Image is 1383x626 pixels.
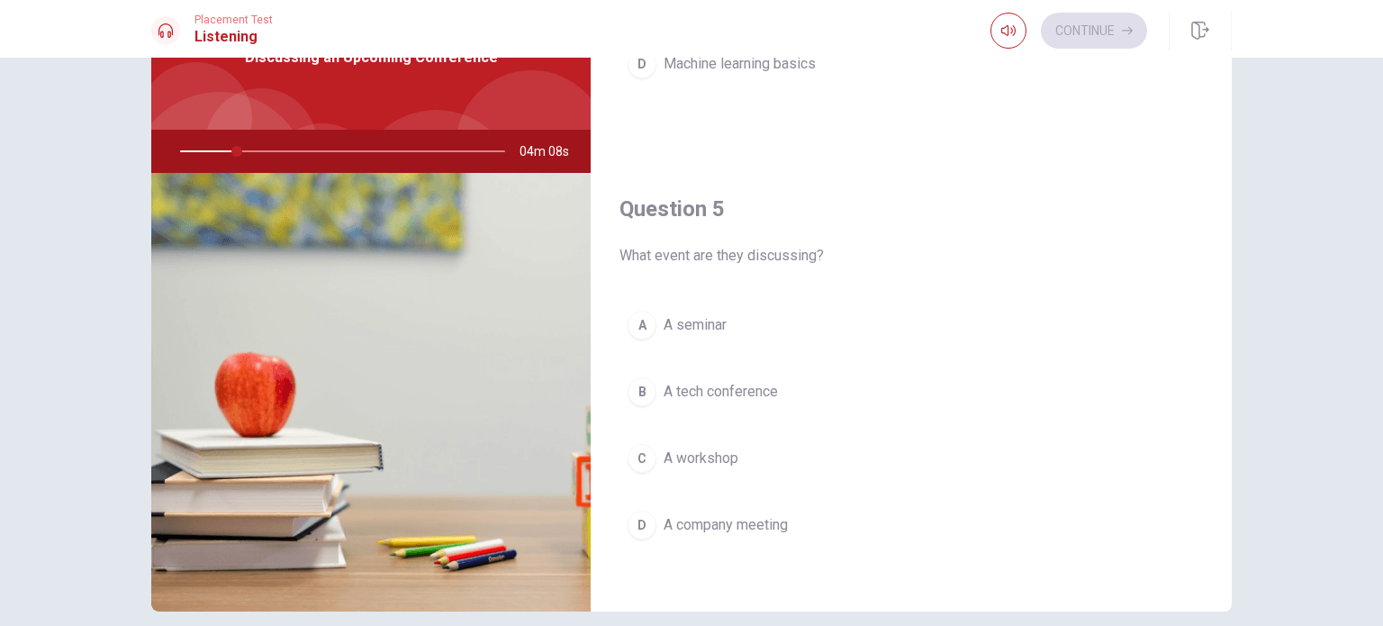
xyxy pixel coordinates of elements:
[664,514,788,536] span: A company meeting
[628,311,656,340] div: A
[619,41,1203,86] button: DMachine learning basics
[619,503,1203,548] button: DA company meeting
[619,195,1203,223] h4: Question 5
[664,314,727,336] span: A seminar
[151,173,591,612] img: Discussing an Upcoming Conference
[664,53,816,75] span: Machine learning basics
[520,130,583,173] span: 04m 08s
[619,436,1203,481] button: CA workshop
[664,448,738,469] span: A workshop
[628,444,656,473] div: C
[245,47,498,68] span: Discussing an Upcoming Conference
[194,26,273,48] h1: Listening
[628,377,656,406] div: B
[628,50,656,78] div: D
[194,14,273,26] span: Placement Test
[619,369,1203,414] button: BA tech conference
[619,303,1203,348] button: AA seminar
[664,381,778,403] span: A tech conference
[619,245,1203,267] span: What event are they discussing?
[628,511,656,540] div: D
